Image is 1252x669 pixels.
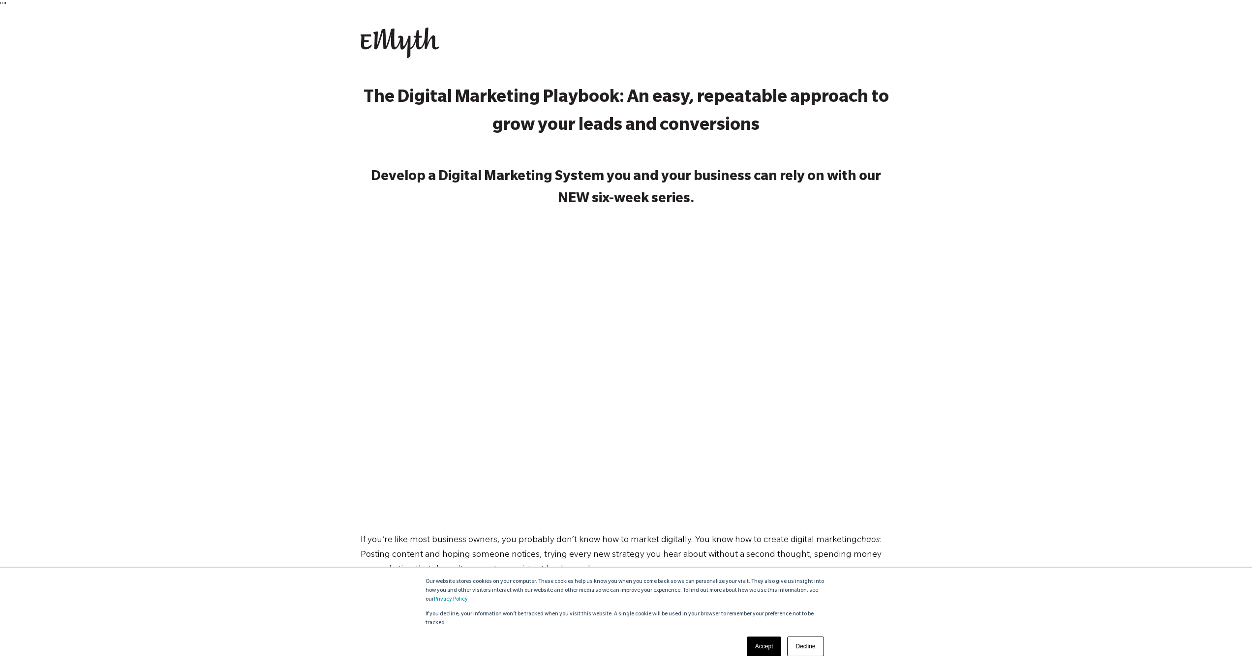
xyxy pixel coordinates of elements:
[747,637,782,656] a: Accept
[361,28,439,58] img: EMyth
[361,536,857,546] span: If you’re like most business owners, you probably don’t know how to market digitally. You know ho...
[364,90,889,136] strong: The Digital Marketing Playbook: An easy, repeatable approach to grow your leads and conversions
[857,536,880,546] span: chaos
[434,597,467,603] a: Privacy Policy
[371,170,881,207] strong: Develop a Digital Marketing System you and your business can rely on with our NEW six-week series.
[361,222,892,521] iframe: HubSpot Video
[426,578,827,604] p: Our website stores cookies on your computer. These cookies help us know you when you come back so...
[426,610,827,628] p: If you decline, your information won’t be tracked when you visit this website. A single cookie wi...
[787,637,824,656] a: Decline
[361,536,882,575] span: : Posting content and hoping someone notices, trying every new strategy you hear about without a ...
